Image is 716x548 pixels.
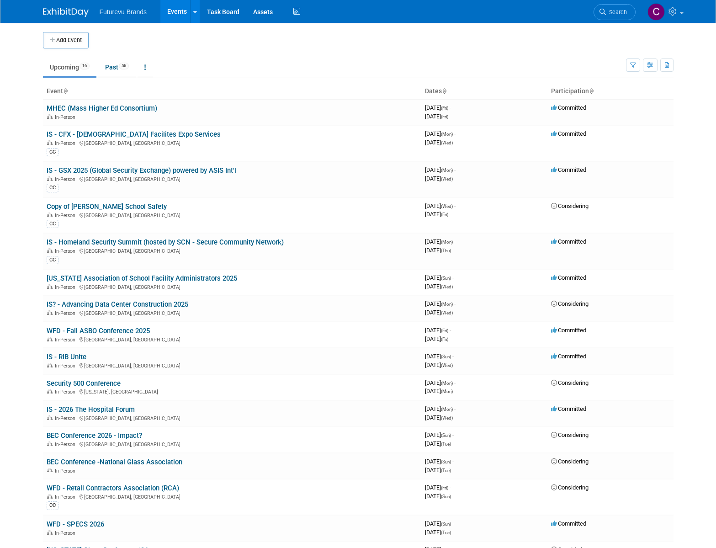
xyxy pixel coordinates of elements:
[551,484,589,491] span: Considering
[47,274,237,282] a: [US_STATE] Association of School Facility Administrators 2025
[421,84,547,99] th: Dates
[441,363,453,368] span: (Wed)
[425,139,453,146] span: [DATE]
[450,327,451,334] span: -
[47,140,53,145] img: In-Person Event
[452,520,454,527] span: -
[47,363,53,367] img: In-Person Event
[441,212,448,217] span: (Fri)
[47,335,418,343] div: [GEOGRAPHIC_DATA], [GEOGRAPHIC_DATA]
[425,520,454,527] span: [DATE]
[441,468,451,473] span: (Tue)
[47,176,53,181] img: In-Person Event
[47,327,150,335] a: WFD - Fall ASBO Conference 2025
[47,468,53,473] img: In-Person Event
[441,310,453,315] span: (Wed)
[47,248,53,253] img: In-Person Event
[450,104,451,111] span: -
[425,283,453,290] span: [DATE]
[47,389,53,394] img: In-Person Event
[47,175,418,182] div: [GEOGRAPHIC_DATA], [GEOGRAPHIC_DATA]
[47,300,188,309] a: IS? - Advancing Data Center Construction 2025
[441,485,448,490] span: (Fri)
[55,213,78,218] span: In-Person
[43,84,421,99] th: Event
[441,176,453,181] span: (Wed)
[425,379,456,386] span: [DATE]
[441,204,453,209] span: (Wed)
[441,415,453,420] span: (Wed)
[47,202,167,211] a: Copy of [PERSON_NAME] School Safety
[425,431,454,438] span: [DATE]
[425,388,453,394] span: [DATE]
[551,431,589,438] span: Considering
[47,388,418,395] div: [US_STATE], [GEOGRAPHIC_DATA]
[441,248,451,253] span: (Thu)
[47,494,53,499] img: In-Person Event
[47,379,121,388] a: Security 500 Conference
[47,484,179,492] a: WFD - Retail Contractors Association (RCA)
[425,166,456,173] span: [DATE]
[47,530,53,535] img: In-Person Event
[47,414,418,421] div: [GEOGRAPHIC_DATA], [GEOGRAPHIC_DATA]
[425,309,453,316] span: [DATE]
[551,300,589,307] span: Considering
[47,139,418,146] div: [GEOGRAPHIC_DATA], [GEOGRAPHIC_DATA]
[47,184,58,192] div: CC
[441,132,453,137] span: (Mon)
[425,211,448,218] span: [DATE]
[454,405,456,412] span: -
[551,327,586,334] span: Committed
[47,130,221,138] a: IS - CFX - [DEMOGRAPHIC_DATA] Facilites Expo Services
[47,148,58,156] div: CC
[441,284,453,289] span: (Wed)
[441,521,451,527] span: (Sun)
[551,130,586,137] span: Committed
[80,63,90,69] span: 16
[43,32,89,48] button: Add Event
[55,468,78,474] span: In-Person
[441,328,448,333] span: (Fri)
[43,59,96,76] a: Upcoming16
[441,381,453,386] span: (Mon)
[551,458,589,465] span: Considering
[55,310,78,316] span: In-Person
[425,458,454,465] span: [DATE]
[425,529,451,536] span: [DATE]
[425,300,456,307] span: [DATE]
[441,140,453,145] span: (Wed)
[551,104,586,111] span: Committed
[425,467,451,474] span: [DATE]
[551,274,586,281] span: Committed
[55,337,78,343] span: In-Person
[47,501,58,510] div: CC
[551,520,586,527] span: Committed
[606,9,627,16] span: Search
[647,3,665,21] img: CHERYL CLOWES
[47,283,418,290] div: [GEOGRAPHIC_DATA], [GEOGRAPHIC_DATA]
[450,484,451,491] span: -
[441,106,448,111] span: (Fri)
[47,213,53,217] img: In-Person Event
[441,442,451,447] span: (Tue)
[55,389,78,395] span: In-Person
[425,104,451,111] span: [DATE]
[47,211,418,218] div: [GEOGRAPHIC_DATA], [GEOGRAPHIC_DATA]
[594,4,636,20] a: Search
[55,530,78,536] span: In-Person
[441,354,451,359] span: (Sun)
[425,247,451,254] span: [DATE]
[47,247,418,254] div: [GEOGRAPHIC_DATA], [GEOGRAPHIC_DATA]
[55,415,78,421] span: In-Person
[47,440,418,447] div: [GEOGRAPHIC_DATA], [GEOGRAPHIC_DATA]
[47,284,53,289] img: In-Person Event
[425,238,456,245] span: [DATE]
[441,459,451,464] span: (Sun)
[425,327,451,334] span: [DATE]
[452,274,454,281] span: -
[47,238,284,246] a: IS - Homeland Security Summit (hosted by SCN - Secure Community Network)
[441,494,451,499] span: (Sun)
[441,337,448,342] span: (Fri)
[47,337,53,341] img: In-Person Event
[55,442,78,447] span: In-Person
